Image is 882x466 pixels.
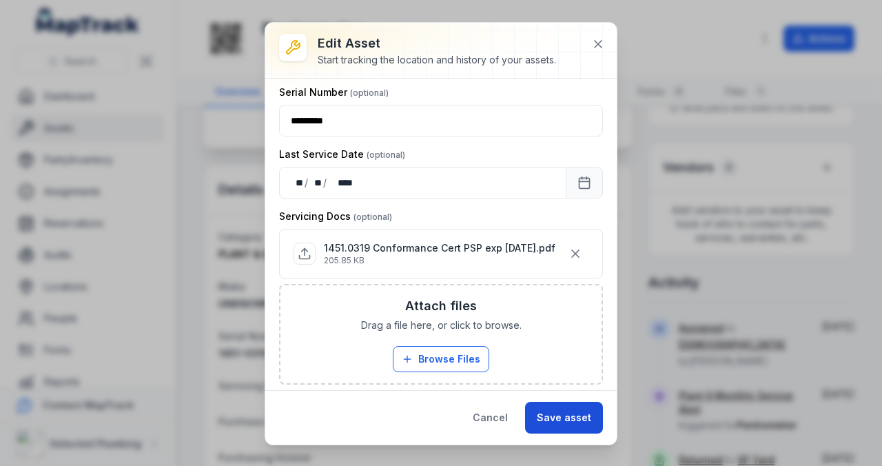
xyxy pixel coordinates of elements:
div: / [323,176,328,190]
p: 1451.0319 Conformance Cert PSP exp [DATE].pdf [324,241,555,255]
div: day, [291,176,305,190]
p: 205.85 KB [324,255,555,266]
div: / [305,176,309,190]
button: Cancel [461,402,520,434]
label: Servicing Docs [279,210,392,223]
button: Save asset [525,402,603,434]
span: Drag a file here, or click to browse. [361,318,522,332]
h3: Attach files [405,296,477,316]
button: Calendar [566,167,603,199]
div: year, [328,176,354,190]
h3: Edit asset [318,34,556,53]
div: Start tracking the location and history of your assets. [318,53,556,67]
button: Browse Files [393,346,489,372]
label: Serial Number [279,85,389,99]
div: month, [309,176,323,190]
label: Last Service Date [279,148,405,161]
